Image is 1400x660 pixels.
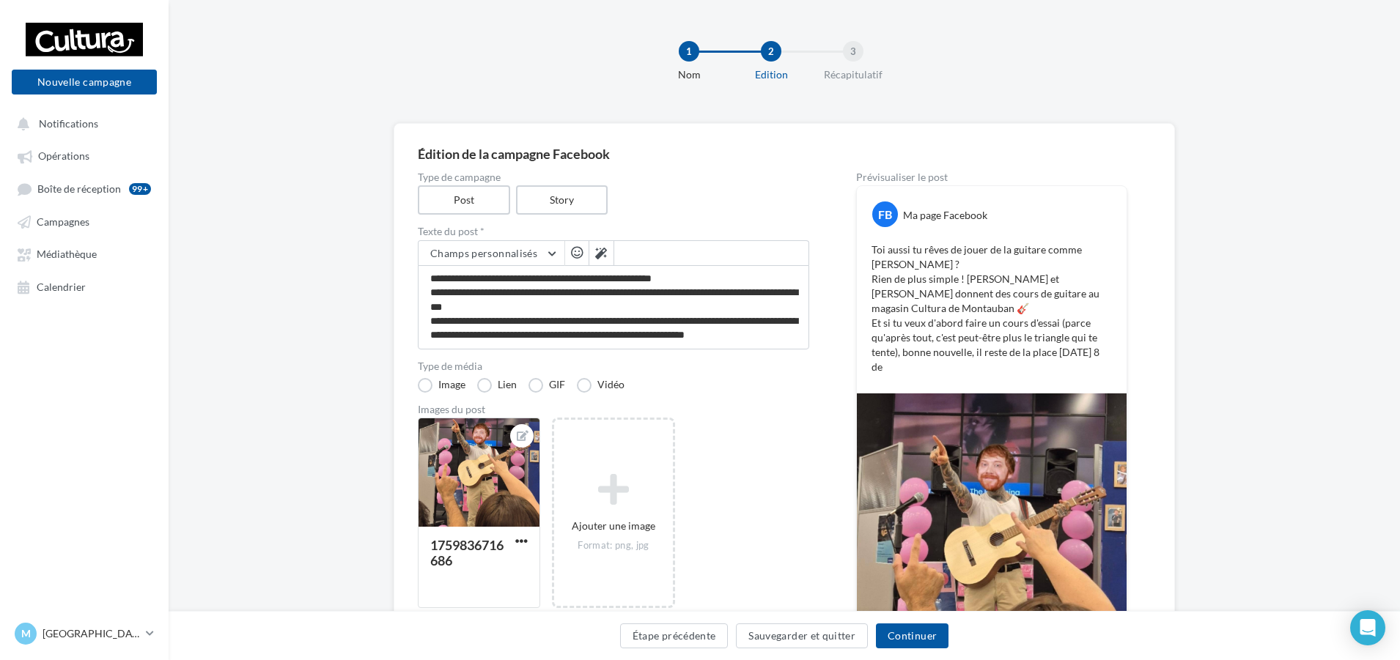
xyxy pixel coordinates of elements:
button: Continuer [876,623,948,648]
a: M [GEOGRAPHIC_DATA] [12,620,157,648]
a: Opérations [9,142,160,168]
label: Story [516,185,608,215]
div: 2 [761,41,781,62]
span: Calendrier [37,281,86,293]
a: Boîte de réception99+ [9,175,160,202]
label: Lien [477,378,517,393]
div: Edition [724,67,818,82]
button: Étape précédente [620,623,729,648]
span: Boîte de réception [37,182,121,195]
div: Édition de la campagne Facebook [418,147,1151,160]
button: Champs personnalisés [419,241,564,266]
div: Images du post [418,404,809,415]
div: Ma page Facebook [903,208,987,223]
span: M [21,626,31,641]
div: 1 [679,41,699,62]
div: Nom [642,67,736,82]
button: Nouvelle campagne [12,70,157,94]
span: Campagnes [37,215,89,228]
div: 3 [843,41,863,62]
div: 1759836716686 [430,537,504,568]
div: Open Intercom Messenger [1350,610,1385,645]
button: Sauvegarder et quitter [736,623,868,648]
label: Image [418,378,465,393]
a: Médiathèque [9,240,160,267]
a: Campagnes [9,208,160,234]
label: Post [418,185,510,215]
label: Type de média [418,361,809,371]
span: Champs personnalisés [430,247,537,259]
span: Médiathèque [37,248,97,261]
div: 99+ [129,183,151,195]
label: GIF [528,378,565,393]
label: Texte du post * [418,226,809,237]
div: Récapitulatif [806,67,900,82]
div: Prévisualiser le post [856,172,1127,182]
button: Notifications [9,110,154,136]
label: Type de campagne [418,172,809,182]
a: Calendrier [9,273,160,300]
p: Toi aussi tu rêves de jouer de la guitare comme [PERSON_NAME] ? Rien de plus simple ! [PERSON_NAM... [872,242,1112,374]
span: Notifications [39,117,98,130]
div: FB [872,201,898,227]
p: [GEOGRAPHIC_DATA] [43,626,140,641]
label: Vidéo [577,378,625,393]
span: Opérations [38,150,89,163]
